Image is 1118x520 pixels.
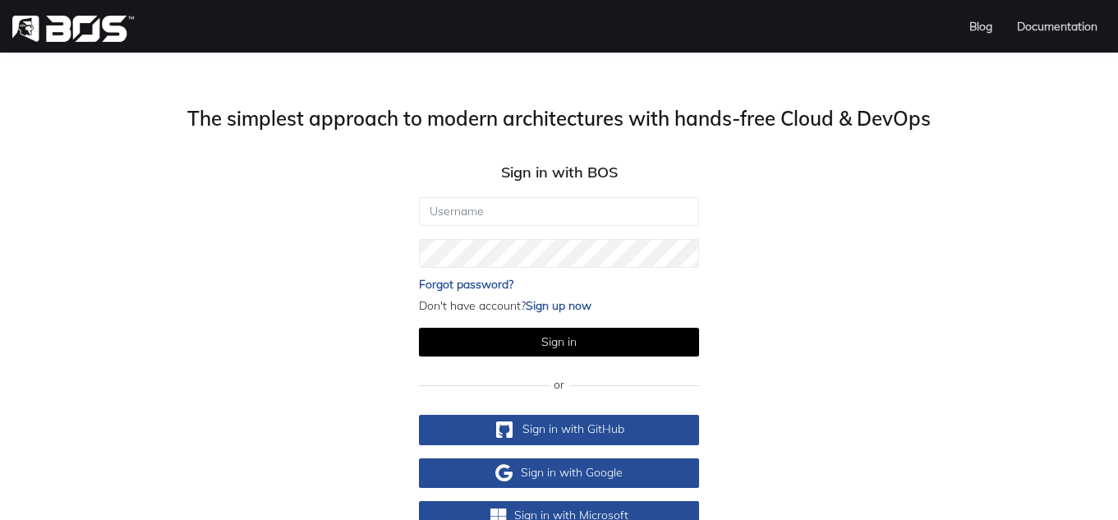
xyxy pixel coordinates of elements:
[279,163,839,182] h4: Sign in with BOS
[526,298,591,313] a: Sign up now
[419,458,698,488] a: Sign in with Google
[419,415,698,444] a: Sign in with GitHub
[419,328,698,357] button: Sign in
[419,276,698,293] a: Forgot password?
[12,16,135,42] img: bos-logo
[419,297,698,315] p: Don't have account?
[419,197,698,226] input: Username
[550,376,569,393] span: or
